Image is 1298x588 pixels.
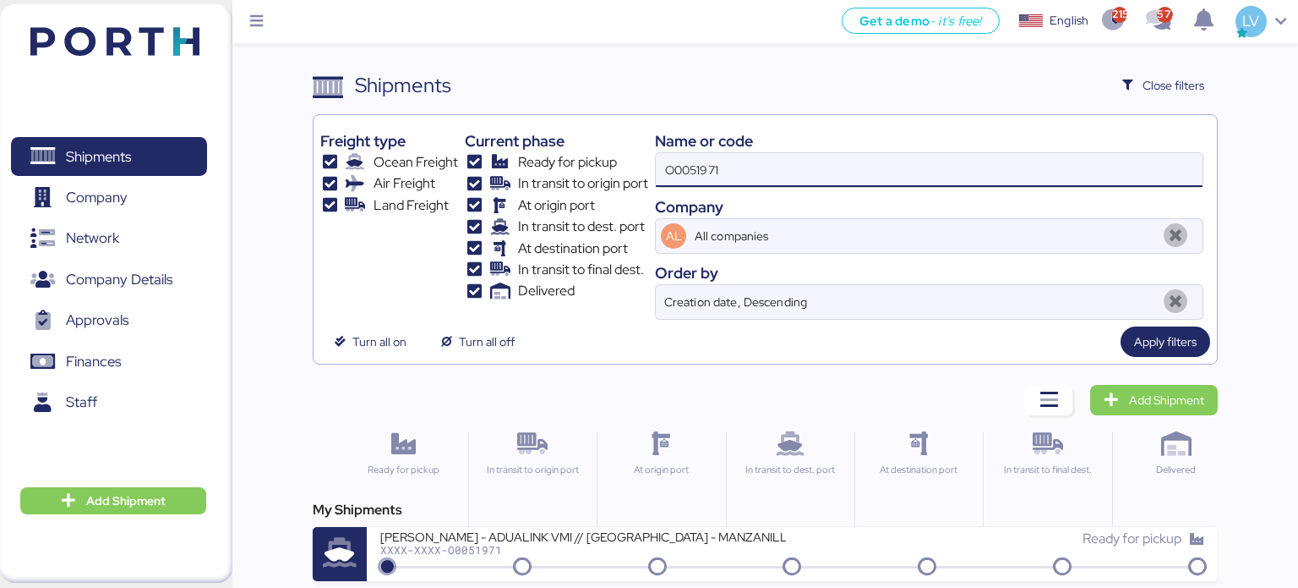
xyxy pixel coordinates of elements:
span: Land Freight [374,195,449,216]
div: My Shipments [313,500,1219,520]
div: In transit to origin port [476,463,589,477]
div: Freight type [320,129,458,152]
span: In transit to origin port [518,173,648,194]
span: Network [66,226,119,250]
div: Order by [655,261,1203,284]
span: In transit to dest. port [518,217,645,237]
a: Shipments [11,137,207,176]
div: At destination port [862,463,975,477]
button: Add Shipment [20,487,206,514]
span: Turn all off [459,332,515,352]
button: Turn all on [320,327,420,357]
button: Menu [243,8,271,36]
span: Air Freight [374,173,435,194]
div: Delivered [1120,463,1233,477]
span: At origin port [518,195,595,216]
a: Company [11,179,207,217]
button: Close filters [1109,70,1219,101]
span: Shipments [66,145,131,169]
span: Ready for pickup [518,152,617,173]
span: Close filters [1143,75,1204,96]
span: AL [666,227,682,245]
span: Ocean Freight [374,152,458,173]
div: Ready for pickup [346,463,461,477]
button: Apply filters [1121,327,1210,357]
a: Staff [11,383,207,422]
a: Finances [11,343,207,382]
div: Current phase [465,129,648,152]
span: Add Shipment [1129,390,1204,410]
span: In transit to final dest. [518,260,644,280]
a: Network [11,219,207,258]
a: Company Details [11,261,207,299]
span: Turn all on [352,332,406,352]
div: Name or code [655,129,1203,152]
div: Company [655,195,1203,218]
a: Add Shipment [1090,385,1218,415]
span: Approvals [66,308,128,332]
div: In transit to final dest. [990,463,1104,477]
div: At origin port [604,463,717,477]
span: LV [1242,10,1259,32]
span: At destination port [518,239,628,259]
input: AL [691,219,1155,253]
span: Company [66,185,128,210]
div: Shipments [355,70,451,101]
button: Turn all off [427,327,528,357]
span: Finances [66,349,121,374]
div: In transit to dest. port [734,463,847,477]
div: XXXX-XXXX-O0051971 [380,544,786,556]
a: Approvals [11,301,207,340]
div: [PERSON_NAME] - ADUALINK VMI // [GEOGRAPHIC_DATA] - MANZANILLO // MBL: EGLV142502157979 - HBL: BY... [380,529,786,543]
span: Staff [66,390,97,415]
span: Add Shipment [86,491,166,511]
div: English [1050,12,1088,30]
span: Apply filters [1134,332,1197,352]
span: Delivered [518,281,575,301]
span: Ready for pickup [1083,530,1181,547]
span: Company Details [66,267,172,292]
